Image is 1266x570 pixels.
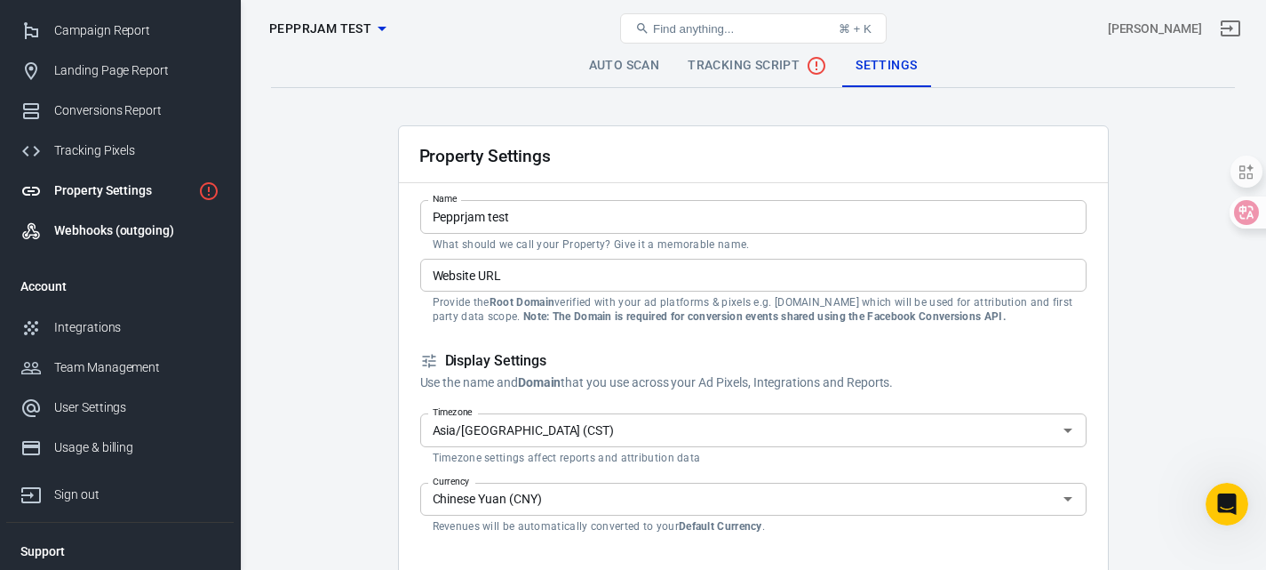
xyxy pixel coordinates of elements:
[433,237,1074,252] p: What should we call your Property? Give it a memorable name.
[1055,418,1080,443] button: Open
[653,22,734,36] span: Find anything...
[54,398,219,417] div: User Settings
[839,22,872,36] div: ⌘ + K
[575,44,674,87] a: Auto Scan
[433,475,470,488] label: Currency
[420,200,1087,233] input: Your Website Name
[6,91,234,131] a: Conversions Report
[6,51,234,91] a: Landing Page Report
[198,181,219,202] svg: Property is not installed yet
[54,61,219,80] div: Landing Page Report
[1209,7,1252,50] a: Sign out
[426,419,1052,441] input: UTC
[54,486,219,504] div: Sign out
[841,44,931,87] a: Settings
[6,131,234,171] a: Tracking Pixels
[6,348,234,388] a: Team Management
[523,310,1006,323] strong: Note: The Domain is required for conversion events shared using the Facebook Conversions API.
[1055,486,1080,511] button: Open
[54,21,219,40] div: Campaign Report
[54,181,191,200] div: Property Settings
[806,55,827,76] svg: No data received
[6,211,234,251] a: Webhooks (outgoing)
[420,373,1087,392] p: Use the name and that you use across your Ad Pixels, Integrations and Reports.
[6,308,234,348] a: Integrations
[6,428,234,468] a: Usage & billing
[54,221,219,240] div: Webhooks (outgoing)
[420,352,1087,371] h5: Display Settings
[54,438,219,457] div: Usage & billing
[679,520,762,533] strong: Default Currency
[433,451,1074,465] p: Timezone settings affect reports and attribution data
[426,488,1052,510] input: USD
[433,192,458,205] label: Name
[1108,20,1202,38] div: Account id: nNfVwVvZ
[262,12,393,45] button: Pepprjam test
[269,18,371,40] span: Pepprjam test
[433,519,1074,534] p: Revenues will be automatically converted to your .
[6,171,234,211] a: Property Settings
[433,295,1074,324] p: Provide the verified with your ad platforms & pixels e.g. [DOMAIN_NAME] which will be used for at...
[518,375,561,389] strong: Domain
[54,101,219,120] div: Conversions Report
[54,358,219,377] div: Team Management
[620,13,887,44] button: Find anything...⌘ + K
[6,265,234,308] li: Account
[433,405,473,419] label: Timezone
[419,147,551,165] h2: Property Settings
[6,11,234,51] a: Campaign Report
[490,296,554,309] strong: Root Domain
[54,141,219,160] div: Tracking Pixels
[6,388,234,428] a: User Settings
[54,318,219,337] div: Integrations
[1206,483,1248,526] iframe: Intercom live chat
[6,468,234,515] a: Sign out
[420,259,1087,292] input: example.com
[688,55,827,76] span: Tracking Script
